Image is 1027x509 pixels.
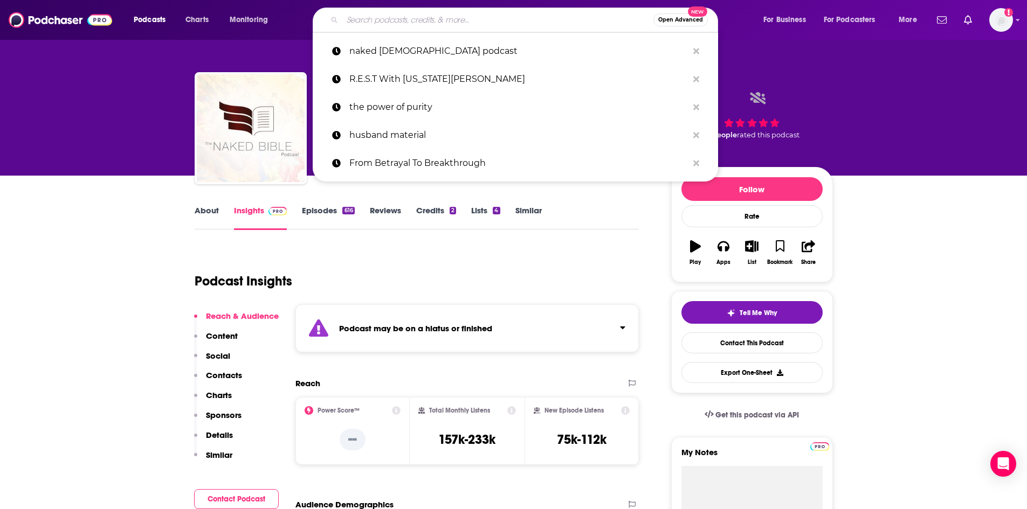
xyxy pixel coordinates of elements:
[349,65,688,93] p: R.E.S.T With Virginia Dixon
[313,149,718,177] a: From Betrayal To Breakthrough
[194,410,242,430] button: Sponsors
[706,131,737,139] span: 5 people
[989,8,1013,32] span: Logged in as Lydia_Gustafson
[340,429,366,450] p: --
[767,259,792,266] div: Bookmark
[681,233,709,272] button: Play
[349,121,688,149] p: husband material
[194,489,279,509] button: Contact Podcast
[960,11,976,29] a: Show notifications dropdown
[9,10,112,30] img: Podchaser - Follow, Share and Rate Podcasts
[313,65,718,93] a: R.E.S.T With [US_STATE][PERSON_NAME]
[134,12,166,27] span: Podcasts
[438,431,495,448] h3: 157k-233k
[748,259,756,266] div: List
[195,273,292,289] h1: Podcast Insights
[824,12,876,27] span: For Podcasters
[206,410,242,420] p: Sponsors
[690,259,701,266] div: Play
[429,407,490,414] h2: Total Monthly Listens
[349,93,688,121] p: the power of purity
[206,331,238,341] p: Content
[222,11,282,29] button: open menu
[313,93,718,121] a: the power of purity
[544,407,604,414] h2: New Episode Listens
[557,431,606,448] h3: 75k-112k
[794,233,822,272] button: Share
[658,17,703,23] span: Open Advanced
[206,450,232,460] p: Similar
[696,402,808,428] a: Get this podcast via API
[766,233,794,272] button: Bookmark
[349,149,688,177] p: From Betrayal To Breakthrough
[933,11,951,29] a: Show notifications dropdown
[899,12,917,27] span: More
[493,207,500,214] div: 4
[989,8,1013,32] img: User Profile
[1004,8,1013,17] svg: Add a profile image
[740,309,777,317] span: Tell Me Why
[515,205,542,230] a: Similar
[653,13,708,26] button: Open AdvancedNew
[194,450,232,470] button: Similar
[681,177,823,201] button: Follow
[349,37,688,65] p: naked bible podcast
[318,407,360,414] h2: Power Score™
[756,11,819,29] button: open menu
[801,259,816,266] div: Share
[194,331,238,351] button: Content
[810,442,829,451] img: Podchaser Pro
[737,233,766,272] button: List
[295,304,639,352] section: Click to expand status details
[206,390,232,400] p: Charts
[323,8,728,32] div: Search podcasts, credits, & more...
[206,351,230,361] p: Social
[195,205,219,230] a: About
[234,205,287,230] a: InsightsPodchaser Pro
[302,205,354,230] a: Episodes616
[206,430,233,440] p: Details
[737,131,799,139] span: rated this podcast
[681,205,823,227] div: Rate
[178,11,215,29] a: Charts
[268,207,287,215] img: Podchaser Pro
[370,205,401,230] a: Reviews
[313,37,718,65] a: naked [DEMOGRAPHIC_DATA] podcast
[715,410,799,420] span: Get this podcast via API
[342,207,354,214] div: 616
[342,11,653,29] input: Search podcasts, credits, & more...
[681,447,823,466] label: My Notes
[230,12,268,27] span: Monitoring
[206,311,279,321] p: Reach & Audience
[810,441,829,451] a: Pro website
[763,12,806,27] span: For Business
[681,362,823,383] button: Export One-Sheet
[194,351,230,371] button: Social
[206,370,242,380] p: Contacts
[471,205,500,230] a: Lists4
[185,12,209,27] span: Charts
[197,74,305,182] img: The Naked Bible Podcast
[681,332,823,353] a: Contact This Podcast
[681,301,823,324] button: tell me why sparkleTell Me Why
[416,205,456,230] a: Credits2
[671,82,833,149] div: 5 peoplerated this podcast
[817,11,891,29] button: open menu
[339,323,492,333] strong: Podcast may be on a hiatus or finished
[709,233,737,272] button: Apps
[194,311,279,331] button: Reach & Audience
[716,259,730,266] div: Apps
[194,430,233,450] button: Details
[891,11,930,29] button: open menu
[126,11,180,29] button: open menu
[727,309,735,317] img: tell me why sparkle
[450,207,456,214] div: 2
[989,8,1013,32] button: Show profile menu
[194,370,242,390] button: Contacts
[990,451,1016,477] div: Open Intercom Messenger
[194,390,232,410] button: Charts
[688,6,707,17] span: New
[295,378,320,388] h2: Reach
